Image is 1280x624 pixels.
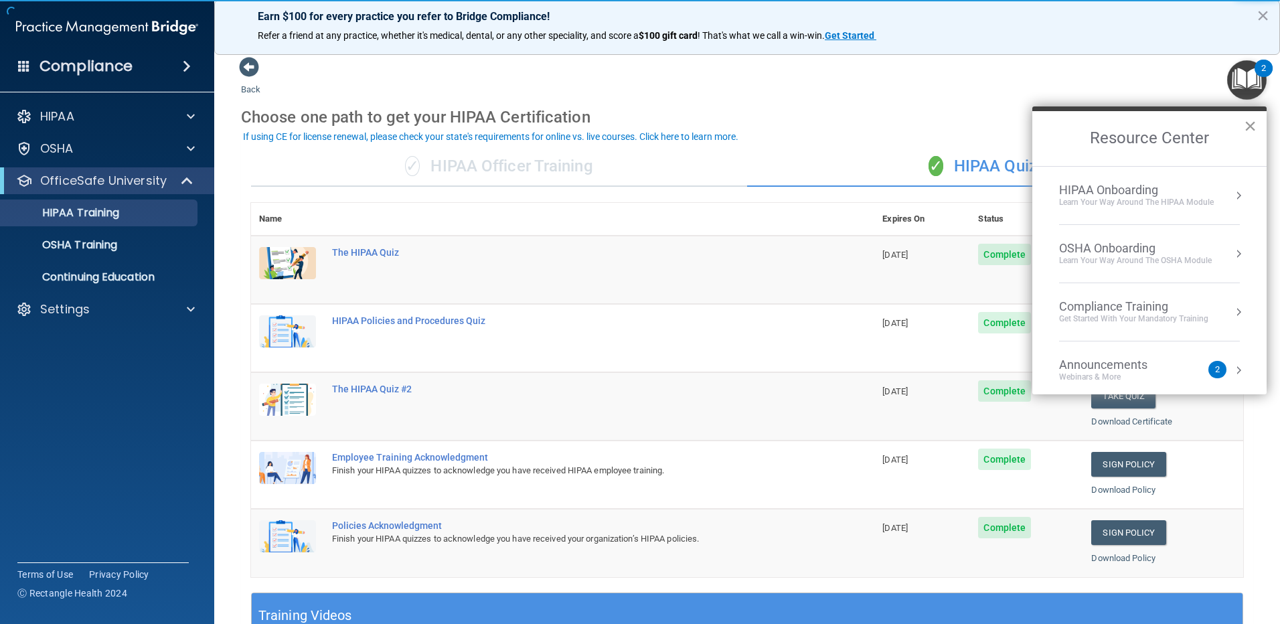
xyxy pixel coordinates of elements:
[332,452,807,463] div: Employee Training Acknowledgment
[978,244,1031,265] span: Complete
[1091,485,1155,495] a: Download Policy
[1059,299,1208,314] div: Compliance Training
[825,30,874,41] strong: Get Started
[1059,183,1214,198] div: HIPAA Onboarding
[978,449,1031,470] span: Complete
[825,30,876,41] a: Get Started
[332,463,807,479] div: Finish your HIPAA quizzes to acknowledge you have received HIPAA employee training.
[9,238,117,252] p: OSHA Training
[16,173,194,189] a: OfficeSafe University
[1091,416,1172,426] a: Download Certificate
[1091,520,1166,545] a: Sign Policy
[241,130,740,143] button: If using CE for license renewal, please check your state's requirements for online vs. live cours...
[1059,358,1174,372] div: Announcements
[332,315,807,326] div: HIPAA Policies and Procedures Quiz
[16,108,195,125] a: HIPAA
[882,386,908,396] span: [DATE]
[258,30,639,41] span: Refer a friend at any practice, whether it's medical, dental, or any other speciality, and score a
[882,250,908,260] span: [DATE]
[882,455,908,465] span: [DATE]
[17,587,127,600] span: Ⓒ Rectangle Health 2024
[332,247,807,258] div: The HIPAA Quiz
[1227,60,1267,100] button: Open Resource Center, 2 new notifications
[1091,384,1155,408] button: Take Quiz
[241,98,1253,137] div: Choose one path to get your HIPAA Certification
[332,384,807,394] div: The HIPAA Quiz #2
[405,156,420,176] span: ✓
[9,270,191,284] p: Continuing Education
[1261,68,1266,86] div: 2
[882,523,908,533] span: [DATE]
[1257,5,1269,26] button: Close
[40,108,74,125] p: HIPAA
[9,206,119,220] p: HIPAA Training
[332,531,807,547] div: Finish your HIPAA quizzes to acknowledge you have received your organization’s HIPAA policies.
[258,10,1236,23] p: Earn $100 for every practice you refer to Bridge Compliance!
[1091,452,1166,477] a: Sign Policy
[978,312,1031,333] span: Complete
[40,173,167,189] p: OfficeSafe University
[978,517,1031,538] span: Complete
[639,30,698,41] strong: $100 gift card
[1059,255,1212,266] div: Learn your way around the OSHA module
[243,132,738,141] div: If using CE for license renewal, please check your state's requirements for online vs. live cours...
[251,147,747,187] div: HIPAA Officer Training
[16,301,195,317] a: Settings
[874,203,970,236] th: Expires On
[89,568,149,581] a: Privacy Policy
[40,141,74,157] p: OSHA
[17,568,73,581] a: Terms of Use
[970,203,1083,236] th: Status
[1244,115,1257,137] button: Close
[39,57,133,76] h4: Compliance
[978,380,1031,402] span: Complete
[40,301,90,317] p: Settings
[747,147,1243,187] div: HIPAA Quizzes
[241,68,260,94] a: Back
[929,156,943,176] span: ✓
[16,141,195,157] a: OSHA
[251,203,324,236] th: Name
[16,14,198,41] img: PMB logo
[1032,111,1267,166] h2: Resource Center
[332,520,807,531] div: Policies Acknowledgment
[1059,197,1214,208] div: Learn Your Way around the HIPAA module
[1032,106,1267,394] div: Resource Center
[1059,313,1208,325] div: Get Started with your mandatory training
[1059,372,1174,383] div: Webinars & More
[698,30,825,41] span: ! That's what we call a win-win.
[882,318,908,328] span: [DATE]
[1059,241,1212,256] div: OSHA Onboarding
[1091,553,1155,563] a: Download Policy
